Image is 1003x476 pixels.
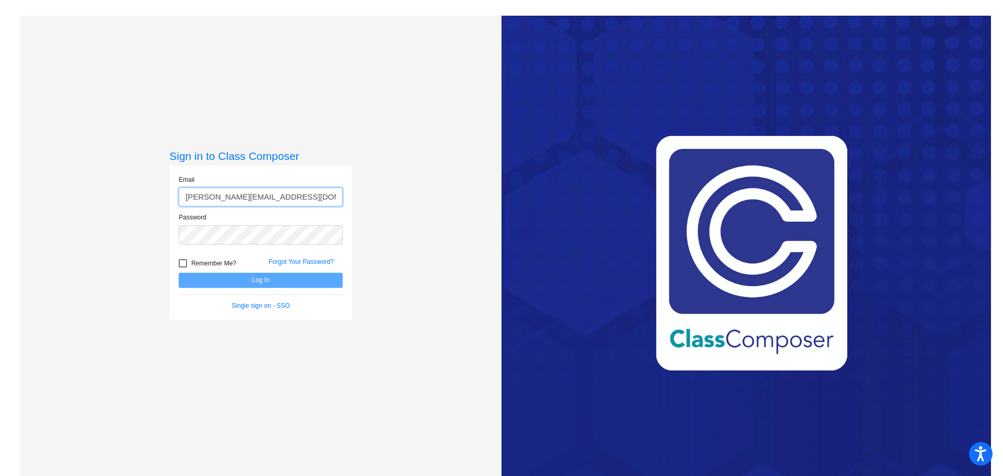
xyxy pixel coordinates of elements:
[232,302,290,309] a: Single sign on - SSO
[191,257,236,270] span: Remember Me?
[169,149,352,162] h3: Sign in to Class Composer
[179,175,194,184] label: Email
[269,258,334,265] a: Forgot Your Password?
[179,213,206,222] label: Password
[179,273,343,288] button: Log In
